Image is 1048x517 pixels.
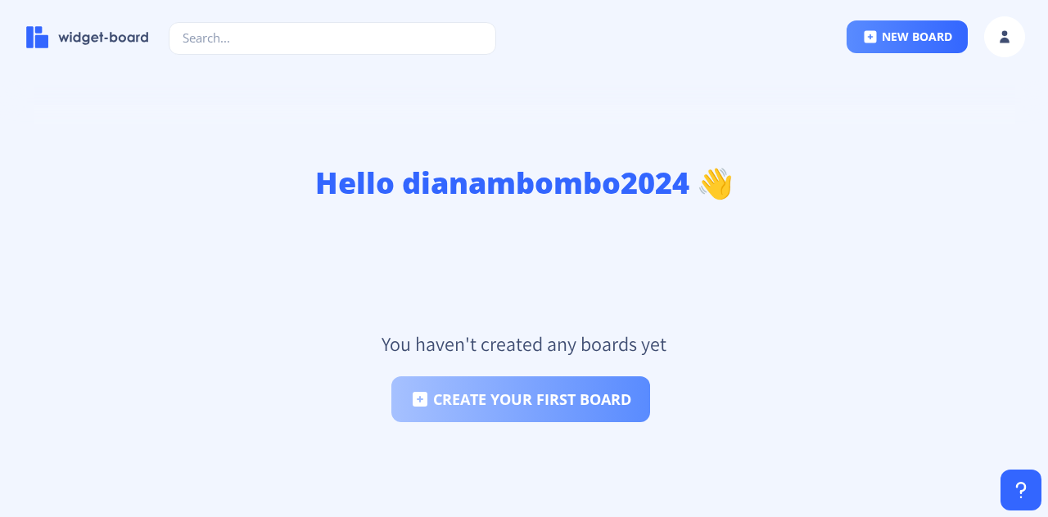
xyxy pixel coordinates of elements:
[382,330,666,357] p: You haven't created any boards yet
[26,164,1022,203] h1: Hello dianambombo2024 👋
[169,22,496,55] input: Search...
[391,376,650,422] button: create your first board
[26,26,149,48] img: logo-name.svg
[847,20,968,53] button: new board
